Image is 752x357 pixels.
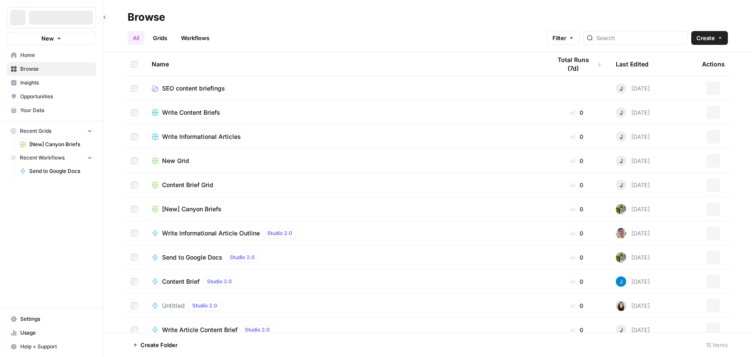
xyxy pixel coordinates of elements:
[162,157,189,165] span: New Grid
[7,32,96,45] button: New
[551,181,602,189] div: 0
[616,204,626,214] img: 49rdr64xfip741mr63i5l1te20x9
[7,125,96,138] button: Recent Grids
[7,103,96,117] a: Your Data
[616,132,650,142] div: [DATE]
[148,31,172,45] a: Grids
[152,301,537,311] a: UntitledStudio 2.0
[616,252,650,263] div: [DATE]
[152,52,537,76] div: Name
[162,84,225,93] span: SEO content briefings
[20,51,92,59] span: Home
[192,302,217,310] span: Studio 2.0
[20,106,92,114] span: Your Data
[162,181,213,189] span: Content Brief Grid
[616,52,649,76] div: Last Edited
[596,34,684,42] input: Search
[616,204,650,214] div: [DATE]
[152,252,537,263] a: Send to Google DocsStudio 2.0
[7,76,96,90] a: Insights
[162,253,222,262] span: Send to Google Docs
[20,315,92,323] span: Settings
[7,48,96,62] a: Home
[616,301,650,311] div: [DATE]
[616,156,650,166] div: [DATE]
[128,338,183,352] button: Create Folder
[7,90,96,103] a: Opportunities
[620,326,623,334] span: J
[691,31,728,45] button: Create
[552,34,566,42] span: Filter
[551,132,602,141] div: 0
[616,325,650,335] div: [DATE]
[620,108,623,117] span: J
[616,276,626,287] img: z620ml7ie90s7uun3xptce9f0frp
[207,278,232,285] span: Studio 2.0
[616,180,650,190] div: [DATE]
[152,205,537,213] a: [New] Canyon Briefs
[20,154,65,162] span: Recent Workflows
[16,164,96,178] a: Send to Google Docs
[41,34,54,43] span: New
[230,254,255,261] span: Studio 2.0
[162,108,220,117] span: Write Content Briefs
[620,181,623,189] span: J
[152,157,537,165] a: New Grid
[20,93,92,100] span: Opportunities
[620,132,623,141] span: J
[152,325,537,335] a: Write Article Content BriefStudio 2.0
[245,326,270,334] span: Studio 2.0
[547,31,580,45] button: Filter
[20,79,92,87] span: Insights
[152,228,537,238] a: Write Informational Article OutlineStudio 2.0
[162,301,185,310] span: Untitled
[176,31,215,45] a: Workflows
[551,253,602,262] div: 0
[152,276,537,287] a: Content BriefStudio 2.0
[706,341,728,349] div: 15 Items
[267,229,292,237] span: Studio 2.0
[551,229,602,238] div: 0
[7,62,96,76] a: Browse
[702,52,725,76] div: Actions
[616,107,650,118] div: [DATE]
[162,326,237,334] span: Write Article Content Brief
[616,276,650,287] div: [DATE]
[551,157,602,165] div: 0
[16,138,96,151] a: [New] Canyon Briefs
[152,84,537,93] a: SEO content briefings
[29,167,92,175] span: Send to Google Docs
[20,127,51,135] span: Recent Grids
[20,65,92,73] span: Browse
[140,341,178,349] span: Create Folder
[7,312,96,326] a: Settings
[620,157,623,165] span: J
[162,205,222,213] span: [New] Canyon Briefs
[20,329,92,337] span: Usage
[152,181,537,189] a: Content Brief Grid
[152,108,537,117] a: Write Content Briefs
[696,34,715,42] span: Create
[7,326,96,340] a: Usage
[551,326,602,334] div: 0
[162,132,241,141] span: Write Informational Articles
[7,151,96,164] button: Recent Workflows
[551,52,602,76] div: Total Runs (7d)
[616,83,650,94] div: [DATE]
[551,277,602,286] div: 0
[128,31,144,45] a: All
[128,10,165,24] div: Browse
[551,205,602,213] div: 0
[551,108,602,117] div: 0
[616,228,650,238] div: [DATE]
[29,141,92,148] span: [New] Canyon Briefs
[162,229,260,238] span: Write Informational Article Outline
[20,343,92,351] span: Help + Support
[551,301,602,310] div: 0
[616,301,626,311] img: t5ef5oef8zpw1w4g2xghobes91mw
[162,277,200,286] span: Content Brief
[7,340,96,354] button: Help + Support
[620,84,623,93] span: J
[616,228,626,238] img: 99f2gcj60tl1tjps57nny4cf0tt1
[152,132,537,141] a: Write Informational Articles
